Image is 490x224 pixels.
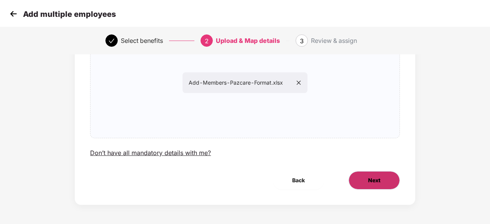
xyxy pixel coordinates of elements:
[23,10,116,19] p: Add multiple employees
[121,34,163,47] div: Select benefits
[296,80,301,85] span: close
[300,37,304,45] span: 3
[189,79,301,86] span: Add-Members-Pazcare-Format.xlsx
[349,171,400,190] button: Next
[8,8,19,20] img: svg+xml;base64,PHN2ZyB4bWxucz0iaHR0cDovL3d3dy53My5vcmcvMjAwMC9zdmciIHdpZHRoPSIzMCIgaGVpZ2h0PSIzMC...
[216,34,280,47] div: Upload & Map details
[292,176,305,185] span: Back
[368,176,380,185] span: Next
[311,34,357,47] div: Review & assign
[90,28,400,138] span: Add-Members-Pazcare-Format.xlsx close
[109,38,115,44] span: check
[90,149,211,157] div: Don’t have all mandatory details with me?
[205,37,209,45] span: 2
[273,171,324,190] button: Back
